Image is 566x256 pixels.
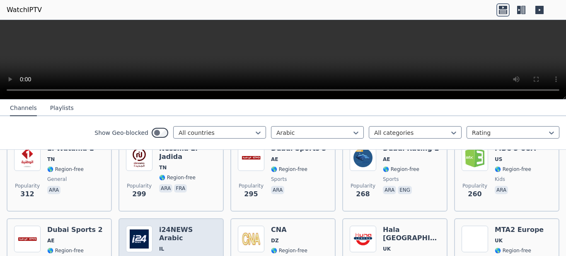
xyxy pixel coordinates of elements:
h6: MTA2 Europe [495,226,552,234]
img: MBC 3 USA [462,144,488,171]
h6: i24NEWS Arabic [159,226,216,242]
span: IL [159,246,164,252]
span: 🌎 Region-free [159,174,196,181]
img: El Watania 1 [14,144,41,171]
img: MTA2 Europe [462,226,488,252]
span: US [495,156,502,163]
h6: Hala [GEOGRAPHIC_DATA] [383,226,440,242]
img: Dubai Sports 2 [14,226,41,252]
span: 🌎 Region-free [383,166,419,173]
span: 🌎 Region-free [47,247,84,254]
span: DZ [271,237,279,244]
p: fra [174,184,187,193]
span: AE [383,156,390,163]
p: ara [47,186,60,194]
p: ara [271,186,284,194]
img: CNA [238,226,264,252]
span: Popularity [351,183,375,189]
h6: CNA [271,226,307,234]
h6: Dubai Sports 2 [47,226,103,234]
p: ara [159,184,172,193]
span: 🌎 Region-free [495,166,531,173]
span: general [47,176,67,183]
span: sports [383,176,399,183]
img: Hala London [350,226,376,252]
label: Show Geo-blocked [94,129,148,137]
img: Dubai Sports 3 [238,144,264,171]
img: i24NEWS Arabic [126,226,152,252]
span: 295 [244,189,258,199]
p: ara [383,186,396,194]
span: Popularity [15,183,40,189]
span: 🌎 Region-free [271,166,307,173]
a: WatchIPTV [7,5,42,15]
span: Popularity [239,183,264,189]
span: kids [495,176,505,183]
span: 🌎 Region-free [495,247,531,254]
p: eng [398,186,412,194]
span: 🌎 Region-free [47,166,84,173]
img: Dubai Racing 2 [350,144,376,171]
button: Channels [10,100,37,116]
span: Popularity [462,183,487,189]
button: Playlists [50,100,74,116]
h6: Nessma El Jadida [159,144,216,161]
span: 260 [468,189,481,199]
span: UK [495,237,503,244]
span: 268 [356,189,370,199]
span: 299 [132,189,146,199]
img: Nessma El Jadida [126,144,152,171]
span: UK [383,246,391,252]
span: sports [271,176,287,183]
span: TN [47,156,55,163]
span: AE [271,156,278,163]
span: 312 [20,189,34,199]
span: Popularity [127,183,152,189]
span: AE [47,237,54,244]
p: ara [495,186,508,194]
span: 🌎 Region-free [271,247,307,254]
span: TN [159,164,167,171]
